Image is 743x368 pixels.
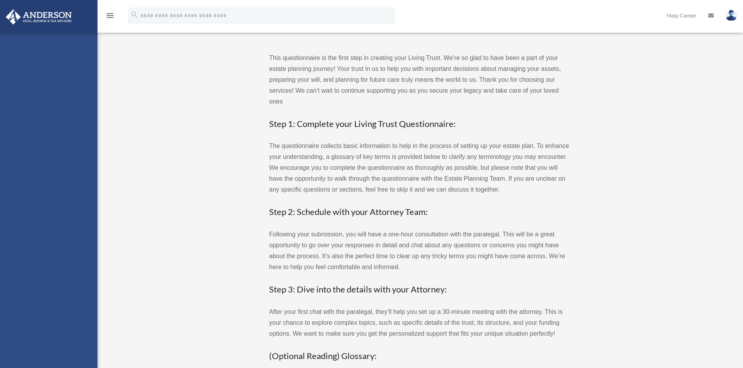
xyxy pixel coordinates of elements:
i: search [130,11,139,19]
p: This questionnaire is the first step in creating your Living Trust. We’re so glad to have been a ... [269,53,569,107]
i: menu [105,11,115,20]
p: The questionnaire collects basic information to help in the process of setting up your estate pla... [269,141,569,195]
h3: Step 3: Dive into the details with your Attorney: [269,283,569,296]
img: Anderson Advisors Platinum Portal [4,9,74,25]
h3: Step 2: Schedule with your Attorney Team: [269,206,569,218]
h3: (Optional Reading) Glossary: [269,350,569,362]
p: Following your submission, you will have a one-hour consultation with the paralegal. This will be... [269,229,569,273]
a: menu [105,14,115,20]
img: User Pic [725,10,737,21]
p: After your first chat with the paralegal, they’ll help you set up a 30-minute meeting with the at... [269,306,569,339]
h3: Step 1: Complete your Living Trust Questionnaire: [269,118,569,130]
